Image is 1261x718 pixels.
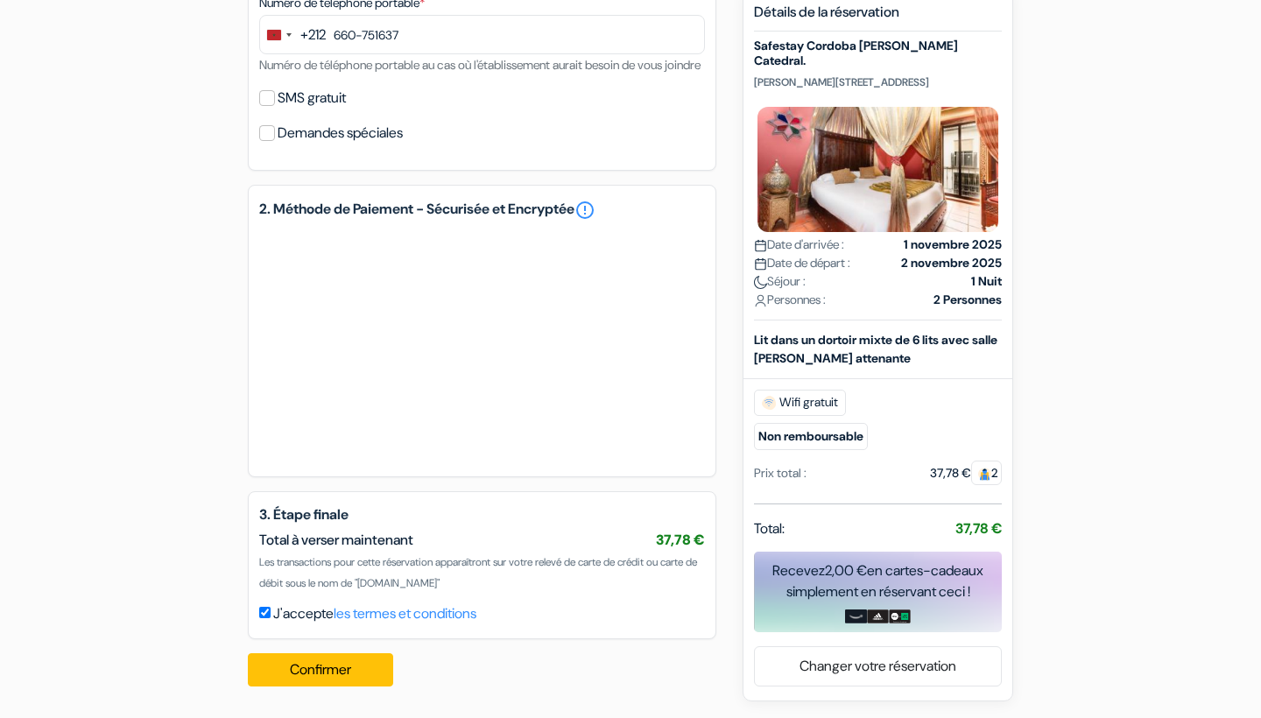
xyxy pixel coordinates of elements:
label: J'accepte [273,603,476,624]
div: Prix total : [754,463,807,482]
div: 37,78 € [930,463,1002,482]
button: Change country, selected Morocco (+212) [260,16,326,53]
img: user_icon.svg [754,294,767,307]
span: Date d'arrivée : [754,235,844,253]
label: Demandes spéciales [278,121,403,145]
a: les termes et conditions [334,604,476,623]
span: 37,78 € [656,531,705,549]
a: error_outline [574,200,595,221]
span: Total: [754,517,785,538]
span: Personnes : [754,290,826,308]
span: Séjour : [754,271,806,290]
span: Date de départ : [754,253,850,271]
h5: Safestay Cordoba [PERSON_NAME] Catedral. [754,39,1002,68]
span: Wifi gratuit [754,389,846,415]
strong: 1 novembre 2025 [904,235,1002,253]
p: [PERSON_NAME][STREET_ADDRESS] [754,74,1002,88]
div: Recevez en cartes-cadeaux simplement en réservant ceci ! [754,560,1002,602]
small: Numéro de téléphone portable au cas où l'établissement aurait besoin de vous joindre [259,57,701,73]
span: Total à verser maintenant [259,531,413,549]
strong: 1 Nuit [971,271,1002,290]
small: Non remboursable [754,422,868,449]
h5: Détails de la réservation [754,4,1002,32]
strong: 37,78 € [955,518,1002,537]
img: free_wifi.svg [762,395,776,409]
button: Confirmer [248,653,393,686]
img: moon.svg [754,276,767,289]
span: 2 [971,460,1002,484]
label: SMS gratuit [278,86,346,110]
iframe: Cadre de saisie sécurisé pour le paiement [277,245,687,445]
span: Les transactions pour cette réservation apparaîtront sur votre relevé de carte de crédit ou carte... [259,555,697,590]
b: Lit dans un dortoir mixte de 6 lits avec salle [PERSON_NAME] attenante [754,331,997,365]
img: calendar.svg [754,239,767,252]
h5: 2. Méthode de Paiement - Sécurisée et Encryptée [259,200,705,221]
input: 650-123456 [259,15,705,54]
h5: 3. Étape finale [259,506,705,523]
img: guest.svg [978,468,991,481]
div: +212 [300,25,326,46]
a: Changer votre réservation [755,649,1001,682]
strong: 2 Personnes [933,290,1002,308]
span: 2,00 € [825,560,867,579]
img: adidas-card.png [867,609,889,623]
strong: 2 novembre 2025 [901,253,1002,271]
img: uber-uber-eats-card.png [889,609,911,623]
img: amazon-card-no-text.png [845,609,867,623]
img: calendar.svg [754,257,767,271]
